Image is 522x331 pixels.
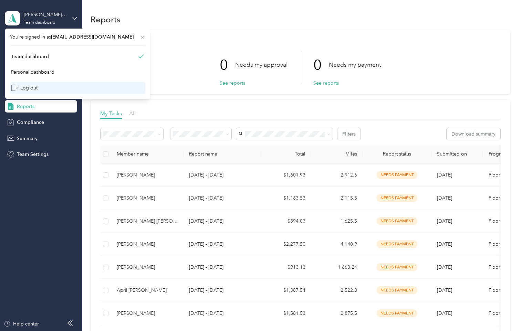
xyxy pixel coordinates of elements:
td: $894.03 [259,210,311,233]
p: [DATE] - [DATE] [189,194,254,202]
span: needs payment [377,286,417,294]
button: Help center [4,320,39,328]
div: [PERSON_NAME] [117,171,178,179]
span: needs payment [377,309,417,317]
span: Summary [17,135,38,142]
h1: Reports [91,16,121,23]
td: 2,522.8 [311,279,363,302]
button: Download summary [447,128,500,140]
p: Needs my payment [329,61,381,69]
span: You’re signed in as [10,33,145,41]
td: 2,115.5 [311,187,363,210]
p: [DATE] - [DATE] [189,217,254,225]
div: Team dashboard [11,53,49,60]
span: Compliance [17,119,44,126]
span: [DATE] [437,241,452,247]
div: [PERSON_NAME][US_STATE] [24,11,67,18]
td: $2,277.50 [259,233,311,256]
td: 4,140.9 [311,233,363,256]
th: Report name [184,145,259,164]
span: [DATE] [437,218,452,224]
p: [DATE] - [DATE] [189,287,254,294]
span: needs payment [377,194,417,202]
span: needs payment [377,171,417,179]
td: $1,601.93 [259,164,311,187]
button: See reports [313,79,339,87]
button: See reports [220,79,245,87]
td: $1,163.53 [259,187,311,210]
div: [PERSON_NAME] [117,264,178,271]
span: needs payment [377,263,417,271]
div: Personal dashboard [11,68,54,76]
div: [PERSON_NAME] [117,310,178,317]
td: $1,387.54 [259,279,311,302]
td: 1,660.24 [311,256,363,279]
div: [PERSON_NAME] [PERSON_NAME] [117,217,178,225]
span: [DATE] [437,264,452,270]
div: Team dashboard [24,21,55,25]
th: Member name [111,145,184,164]
span: Report status [368,151,426,157]
p: 0 [313,51,329,79]
div: Miles [316,151,357,157]
p: [DATE] - [DATE] [189,171,254,179]
span: needs payment [377,240,417,248]
span: All [129,110,136,117]
td: 1,625.5 [311,210,363,233]
th: Submitted on [431,145,483,164]
td: $1,581.53 [259,302,311,325]
div: [PERSON_NAME] [117,241,178,248]
td: 2,912.6 [311,164,363,187]
span: [EMAIL_ADDRESS][DOMAIN_NAME] [51,34,134,40]
td: 2,875.5 [311,302,363,325]
p: [DATE] - [DATE] [189,264,254,271]
p: [DATE] - [DATE] [189,310,254,317]
td: $913.13 [259,256,311,279]
span: needs payment [377,217,417,225]
iframe: Everlance-gr Chat Button Frame [483,292,522,331]
span: Reports [17,103,34,110]
div: [PERSON_NAME] [117,194,178,202]
span: My Tasks [100,110,122,117]
p: Needs my approval [235,61,288,69]
p: 0 [220,51,235,79]
span: Team Settings [17,151,49,158]
span: [DATE] [437,310,452,316]
h1: My Tasks [100,43,500,51]
div: Log out [11,84,38,92]
div: April [PERSON_NAME] [117,287,178,294]
p: [DATE] - [DATE] [189,241,254,248]
span: [DATE] [437,287,452,293]
span: [DATE] [437,195,452,201]
div: Total [265,151,305,157]
button: Filters [337,128,361,140]
div: Member name [117,151,178,157]
span: [DATE] [437,172,452,178]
